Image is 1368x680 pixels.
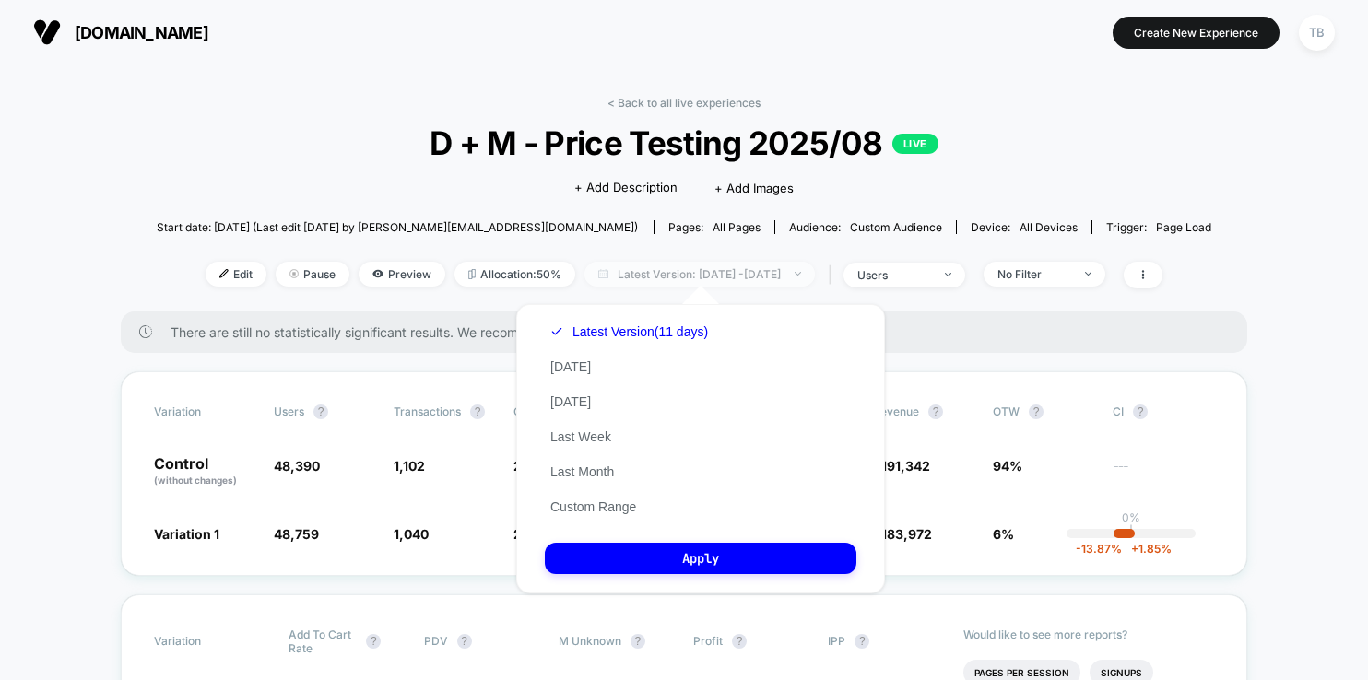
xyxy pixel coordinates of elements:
span: + [1131,542,1138,556]
div: No Filter [997,267,1071,281]
span: There are still no statistically significant results. We recommend waiting a few more days [171,324,1210,340]
button: Apply [545,543,856,574]
button: Latest Version(11 days) [545,323,713,340]
span: --- [1113,461,1214,487]
span: PDV [424,634,448,648]
img: calendar [598,269,608,278]
button: TB [1293,14,1340,52]
span: Start date: [DATE] (Last edit [DATE] by [PERSON_NAME][EMAIL_ADDRESS][DOMAIN_NAME]) [157,220,638,234]
span: CI [1113,404,1214,419]
span: Allocation: 50% [454,262,575,287]
p: Would like to see more reports? [963,627,1215,641]
button: [DATE] [545,358,596,375]
button: Last Month [545,463,619,480]
div: Pages: [668,220,761,234]
span: (without changes) [154,475,237,486]
span: | [824,262,843,288]
span: 191,342 [881,458,930,474]
p: LIVE [892,134,938,154]
img: rebalance [468,269,476,279]
img: end [795,272,801,276]
span: Latest Version: [DATE] - [DATE] [584,262,815,287]
p: | [1129,524,1133,538]
button: [DOMAIN_NAME] [28,18,214,47]
img: end [1085,272,1091,276]
div: Audience: [789,220,942,234]
span: Preview [359,262,445,287]
button: ? [470,404,485,419]
span: Variation 1 [154,526,219,542]
p: Control [154,456,255,487]
span: OTW [993,404,1094,419]
a: < Back to all live experiences [607,96,761,110]
span: Profit [693,634,723,648]
span: 48,759 [274,526,319,542]
span: all pages [713,220,761,234]
span: [DOMAIN_NAME] [75,23,208,42]
span: 183,972 [881,526,932,542]
span: IPP [828,634,845,648]
span: 1,040 [394,526,429,542]
span: Variation [154,404,255,419]
img: end [289,269,299,278]
button: Last Week [545,428,617,445]
button: ? [855,634,869,649]
span: + Add Description [574,179,678,197]
span: Page Load [1156,220,1211,234]
button: ? [313,404,328,419]
span: 94% [993,458,1022,474]
span: + Add Images [714,181,794,195]
span: Variation [154,627,255,655]
span: D + M - Price Testing 2025/08 [209,123,1159,162]
button: ? [631,634,645,649]
span: 1,102 [394,458,425,474]
span: Custom Audience [850,220,942,234]
button: ? [1133,404,1148,419]
button: [DATE] [545,393,596,410]
span: -13.87 % [1076,542,1122,556]
span: Device: [956,220,1091,234]
button: ? [366,634,381,649]
span: Edit [206,262,266,287]
span: 6% [993,526,1014,542]
button: ? [457,634,472,649]
span: M Unknown [559,634,621,648]
span: Transactions [394,404,461,418]
button: Custom Range [545,498,642,515]
div: users [857,268,931,282]
p: 0% [1122,510,1140,524]
span: Pause [276,262,349,287]
span: 1.85 % [1122,542,1172,556]
span: Add To Cart Rate [289,627,357,655]
button: ? [1029,404,1044,419]
span: all devices [1020,220,1078,234]
button: ? [928,404,943,419]
div: Trigger: [1106,220,1211,234]
img: edit [219,269,229,278]
button: Create New Experience [1113,17,1280,49]
img: Visually logo [33,18,61,46]
img: end [945,273,951,276]
div: TB [1299,15,1335,51]
span: 48,390 [274,458,320,474]
button: ? [732,634,747,649]
span: users [274,404,304,418]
